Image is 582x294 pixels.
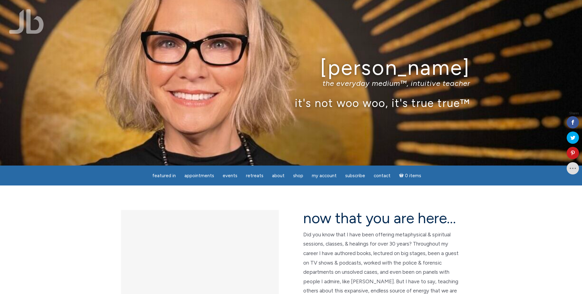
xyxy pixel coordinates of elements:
span: Shop [293,173,303,178]
p: the everyday medium™, intuitive teacher [112,79,470,88]
p: it's not woo woo, it's true true™ [112,96,470,109]
span: 0 items [405,174,421,178]
img: Jamie Butler. The Everyday Medium [9,9,44,34]
a: Shop [289,170,307,182]
span: Events [223,173,237,178]
h2: now that you are here… [303,210,461,226]
span: featured in [152,173,176,178]
a: My Account [308,170,340,182]
a: featured in [149,170,180,182]
span: Contact [374,173,391,178]
a: Contact [370,170,394,182]
a: Subscribe [342,170,369,182]
h1: [PERSON_NAME] [112,56,470,79]
span: Shares [569,112,579,115]
span: My Account [312,173,337,178]
span: Subscribe [345,173,365,178]
a: Cart0 items [395,169,425,182]
a: Retreats [242,170,267,182]
span: About [272,173,285,178]
span: Appointments [184,173,214,178]
i: Cart [399,173,405,178]
a: About [268,170,288,182]
a: Events [219,170,241,182]
a: Appointments [181,170,218,182]
span: Retreats [246,173,263,178]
